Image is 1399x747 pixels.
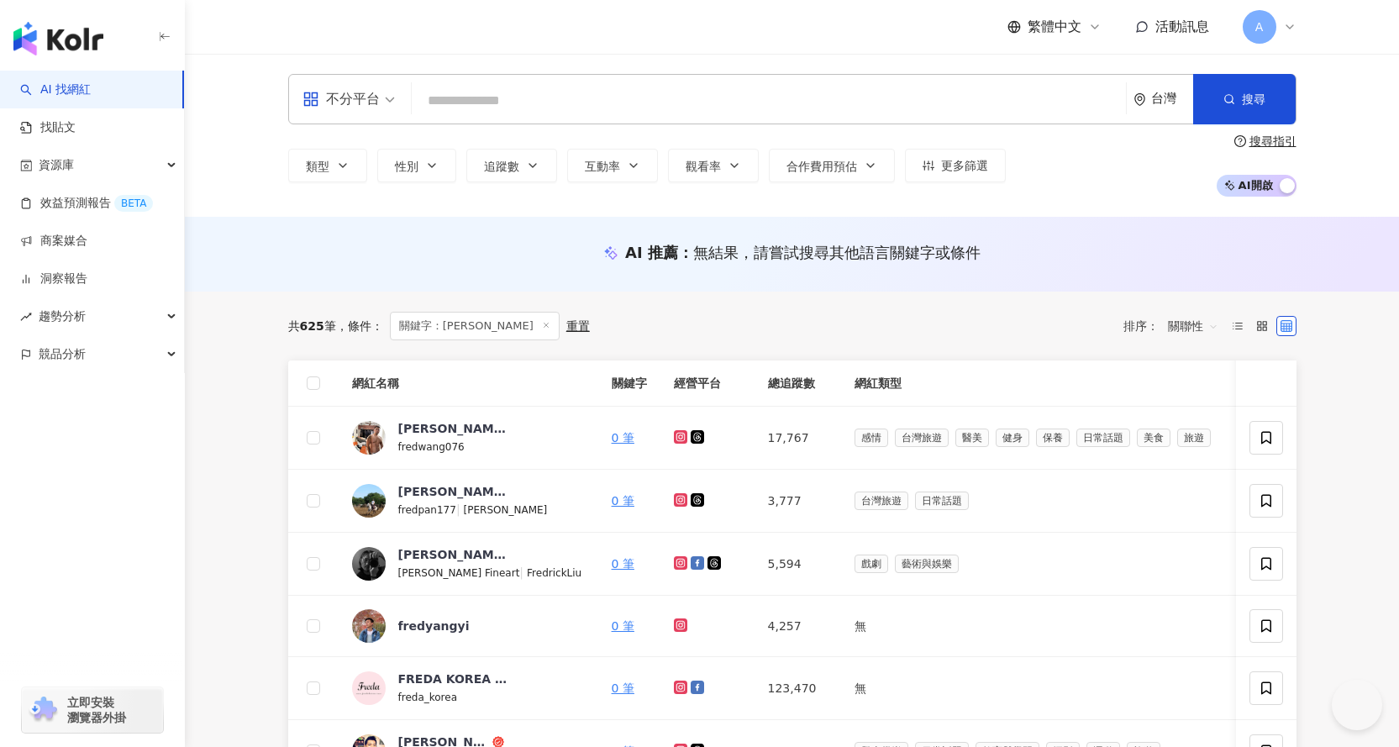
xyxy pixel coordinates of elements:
[755,596,841,657] td: 4,257
[39,146,74,184] span: 資源庫
[20,233,87,250] a: 商案媒合
[288,149,367,182] button: 類型
[398,567,520,579] span: [PERSON_NAME] Fineart
[352,671,585,706] a: KOL AvatarFREDA KOREA 時尚穿搭 正韓貨freda_korea
[585,160,620,173] span: 互動率
[352,671,386,705] img: KOL Avatar
[855,492,908,510] span: 台灣旅遊
[398,483,508,500] div: [PERSON_NAME]
[566,319,590,333] div: 重置
[693,244,981,261] span: 無結果，請嘗試搜尋其他語言關鍵字或條件
[755,407,841,470] td: 17,767
[1255,18,1264,36] span: A
[769,149,895,182] button: 合作費用預估
[755,470,841,533] td: 3,777
[306,160,329,173] span: 類型
[598,360,660,407] th: 關鍵字
[395,160,418,173] span: 性別
[398,546,508,563] div: [PERSON_NAME]
[20,119,76,136] a: 找貼文
[755,657,841,720] td: 123,470
[1133,93,1146,106] span: environment
[855,679,1218,697] div: 無
[456,502,464,516] span: |
[39,335,86,373] span: 競品分析
[1155,18,1209,34] span: 活動訊息
[398,420,508,437] div: [PERSON_NAME]
[1123,313,1228,339] div: 排序：
[895,429,949,447] span: 台灣旅遊
[336,319,383,333] span: 條件 ：
[352,609,386,643] img: KOL Avatar
[302,91,319,108] span: appstore
[996,429,1029,447] span: 健身
[686,160,721,173] span: 觀看率
[20,271,87,287] a: 洞察報告
[567,149,658,182] button: 互動率
[612,619,634,633] a: 0 筆
[302,86,380,113] div: 不分平台
[352,483,585,518] a: KOL Avatar[PERSON_NAME]fredpan177|[PERSON_NAME]
[1249,134,1296,148] div: 搜尋指引
[1151,92,1193,106] div: 台灣
[660,360,755,407] th: 經營平台
[20,195,153,212] a: 效益預測報告BETA
[855,429,888,447] span: 感情
[1137,429,1170,447] span: 美食
[527,567,581,579] span: FredrickLiu
[1168,313,1218,339] span: 關聯性
[1036,429,1070,447] span: 保養
[398,671,508,687] div: FREDA KOREA 時尚穿搭 正韓貨
[612,681,634,695] a: 0 筆
[755,533,841,596] td: 5,594
[352,547,386,581] img: KOL Avatar
[22,687,163,733] a: chrome extension立即安裝 瀏覽器外掛
[612,494,634,508] a: 0 筆
[13,22,103,55] img: logo
[484,160,519,173] span: 追蹤數
[905,149,1006,182] button: 更多篩選
[390,312,560,340] span: 關鍵字：[PERSON_NAME]
[352,484,386,518] img: KOL Avatar
[39,297,86,335] span: 趨勢分析
[941,159,988,172] span: 更多篩選
[352,546,585,581] a: KOL Avatar[PERSON_NAME][PERSON_NAME] Fineart|FredrickLiu
[288,319,336,333] div: 共 筆
[352,609,585,643] a: KOL Avatarfredyangyi
[20,311,32,323] span: rise
[755,360,841,407] th: 總追蹤數
[398,692,458,703] span: freda_korea
[1332,680,1382,730] iframe: Help Scout Beacon - Open
[27,697,60,723] img: chrome extension
[1242,92,1265,106] span: 搜尋
[398,618,470,634] div: fredyangyi
[1193,74,1296,124] button: 搜尋
[668,149,759,182] button: 觀看率
[625,242,981,263] div: AI 推薦 ：
[466,149,557,182] button: 追蹤數
[67,695,126,725] span: 立即安裝 瀏覽器外掛
[352,421,386,455] img: KOL Avatar
[519,566,527,579] span: |
[612,557,634,571] a: 0 筆
[20,82,91,98] a: searchAI 找網紅
[1028,18,1081,36] span: 繁體中文
[612,431,634,445] a: 0 筆
[955,429,989,447] span: 醫美
[915,492,969,510] span: 日常話題
[300,319,324,333] span: 625
[855,617,1218,635] div: 無
[377,149,456,182] button: 性別
[339,360,598,407] th: 網紅名稱
[841,360,1231,407] th: 網紅類型
[352,420,585,455] a: KOL Avatar[PERSON_NAME]fredwang076
[398,504,456,516] span: fredpan177
[1177,429,1211,447] span: 旅遊
[895,555,959,573] span: 藝術與娛樂
[855,555,888,573] span: 戲劇
[1234,135,1246,147] span: question-circle
[398,441,465,453] span: fredwang076
[1076,429,1130,447] span: 日常話題
[464,504,548,516] span: [PERSON_NAME]
[786,160,857,173] span: 合作費用預估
